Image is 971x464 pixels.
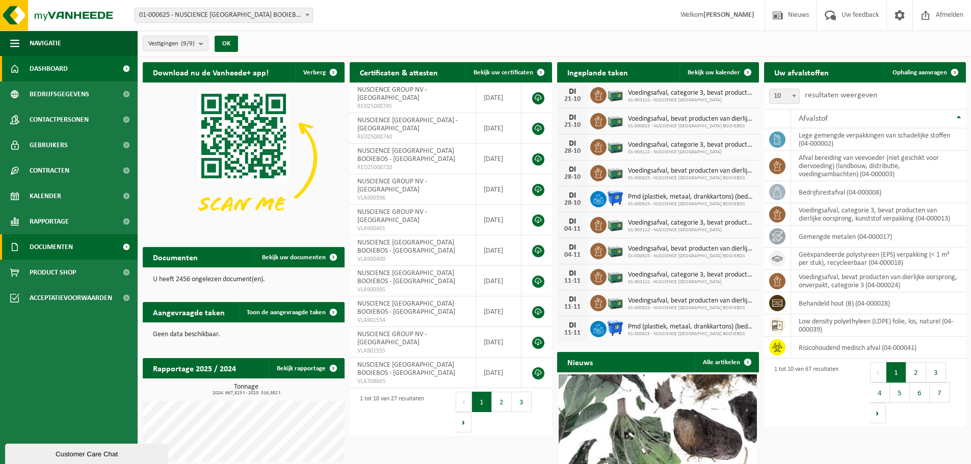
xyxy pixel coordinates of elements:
[30,31,61,56] span: Navigatie
[30,209,69,234] span: Rapportage
[303,69,326,76] span: Verberg
[607,215,624,233] img: PB-LB-0680-HPE-GN-01
[476,174,522,205] td: [DATE]
[135,8,313,23] span: 01-000625 - NUSCIENCE BELGIUM BOOIEBOS - DRONGEN
[926,362,946,383] button: 3
[30,260,76,285] span: Product Shop
[143,36,208,51] button: Vestigingen(9/9)
[181,40,195,47] count: (9/9)
[628,331,754,337] span: 01-000625 - NUSCIENCE [GEOGRAPHIC_DATA] BOOIEBOS
[791,248,966,270] td: geëxpandeerde polystyreen (EPS) verpakking (< 1 m² per stuk), recycleerbaar (04-000018)
[143,358,246,378] h2: Rapportage 2025 / 2024
[557,352,603,372] h2: Nieuws
[456,392,472,412] button: Previous
[357,194,468,202] span: VLA900396
[628,123,754,129] span: 01-000625 - NUSCIENCE [GEOGRAPHIC_DATA] BOOIEBOS
[562,295,583,304] div: DI
[562,96,583,103] div: 21-10
[247,309,326,316] span: Toon de aangevraagde taken
[357,239,455,255] span: NUSCIENCE [GEOGRAPHIC_DATA] BOOIEBOS - [GEOGRAPHIC_DATA]
[628,97,754,103] span: 01-903122 - NUSCIENCE [GEOGRAPHIC_DATA]
[474,69,533,76] span: Bekijk uw certificaten
[628,323,754,331] span: Pmd (plastiek, metaal, drankkartons) (bedrijven)
[476,83,522,113] td: [DATE]
[562,166,583,174] div: DI
[607,138,624,155] img: PB-LB-0680-HPE-GN-01
[143,247,208,267] h2: Documenten
[628,219,754,227] span: Voedingsafval, categorie 3, bevat producten van dierlijke oorsprong, kunststof v...
[805,91,877,99] label: resultaten weergeven
[30,285,112,311] span: Acceptatievoorwaarden
[562,330,583,337] div: 11-11
[472,392,492,412] button: 1
[688,69,740,76] span: Bekijk uw kalender
[357,269,455,285] span: NUSCIENCE [GEOGRAPHIC_DATA] BOOIEBOS - [GEOGRAPHIC_DATA]
[30,107,89,132] span: Contactpersonen
[910,383,930,403] button: 6
[357,163,468,172] span: RED25000720
[562,122,583,129] div: 21-10
[143,302,235,322] h2: Aangevraagde taken
[628,271,754,279] span: Voedingsafval, categorie 3, bevat producten van dierlijke oorsprong, kunststof v...
[562,217,583,226] div: DI
[239,302,344,322] a: Toon de aangevraagde taken
[791,181,966,203] td: bedrijfsrestafval (04-000008)
[628,297,754,305] span: Voedingsafval, bevat producten van dierlijke oorsprong, onverpakt, categorie 3
[791,226,966,248] td: gemengde metalen (04-000017)
[148,384,345,396] h3: Tonnage
[890,383,910,403] button: 5
[476,113,522,144] td: [DATE]
[628,149,754,155] span: 01-903122 - NUSCIENCE [GEOGRAPHIC_DATA]
[30,234,73,260] span: Documenten
[5,442,170,464] iframe: chat widget
[476,358,522,388] td: [DATE]
[357,347,468,355] span: VLA901555
[628,201,754,207] span: 01-000625 - NUSCIENCE [GEOGRAPHIC_DATA] BOOIEBOS
[476,327,522,358] td: [DATE]
[357,331,427,346] span: NUSCIENCE GROUP NV - [GEOGRAPHIC_DATA]
[870,362,886,383] button: Previous
[562,192,583,200] div: DI
[30,132,68,158] span: Gebruikers
[562,200,583,207] div: 28-10
[135,8,312,22] span: 01-000625 - NUSCIENCE BELGIUM BOOIEBOS - DRONGEN
[791,128,966,151] td: lege gemengde verpakkingen van schadelijke stoffen (04-000002)
[791,151,966,181] td: afval bereiding van veevoeder (niet geschikt voor diervoeding) (landbouw, distributie, voedingsam...
[607,319,624,337] img: WB-1100-HPE-BE-01
[791,203,966,226] td: voedingsafval, categorie 3, bevat producten van dierlijke oorsprong, kunststof verpakking (04-000...
[562,304,583,311] div: 11-11
[357,102,468,111] span: RED25000745
[30,183,61,209] span: Kalender
[357,147,455,163] span: NUSCIENCE [GEOGRAPHIC_DATA] BOOIEBOS - [GEOGRAPHIC_DATA]
[628,141,754,149] span: Voedingsafval, categorie 3, bevat producten van dierlijke oorsprong, kunststof v...
[143,83,345,234] img: Download de VHEPlus App
[262,254,326,261] span: Bekijk uw documenten
[492,392,512,412] button: 2
[355,391,424,433] div: 1 tot 10 van 27 resultaten
[893,69,947,76] span: Ophaling aanvragen
[357,361,455,377] span: NUSCIENCE [GEOGRAPHIC_DATA] BOOIEBOS - [GEOGRAPHIC_DATA]
[357,225,468,233] span: VLA900401
[476,296,522,327] td: [DATE]
[476,266,522,296] td: [DATE]
[791,292,966,314] td: behandeld hout (B) (04-000028)
[703,11,754,19] strong: [PERSON_NAME]
[628,175,754,181] span: 01-000625 - NUSCIENCE [GEOGRAPHIC_DATA] BOOIEBOS
[357,178,427,194] span: NUSCIENCE GROUP NV - [GEOGRAPHIC_DATA]
[215,36,238,52] button: OK
[153,276,334,283] p: U heeft 2456 ongelezen document(en).
[357,316,468,324] span: VLA901554
[764,62,839,82] h2: Uw afvalstoffen
[886,362,906,383] button: 1
[628,305,754,311] span: 01-000625 - NUSCIENCE [GEOGRAPHIC_DATA] BOOIEBOS
[607,241,624,259] img: PB-LB-0680-HPE-GN-01
[557,62,638,82] h2: Ingeplande taken
[628,115,754,123] span: Voedingsafval, bevat producten van dierlijke oorsprong, onverpakt, categorie 3
[769,89,800,104] span: 10
[628,193,754,201] span: Pmd (plastiek, metaal, drankkartons) (bedrijven)
[930,383,950,403] button: 7
[148,391,345,396] span: 2024: 667,825 t - 2025: 516,982 t
[770,89,799,103] span: 10
[884,62,965,83] a: Ophaling aanvragen
[628,253,754,259] span: 01-000625 - NUSCIENCE [GEOGRAPHIC_DATA] BOOIEBOS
